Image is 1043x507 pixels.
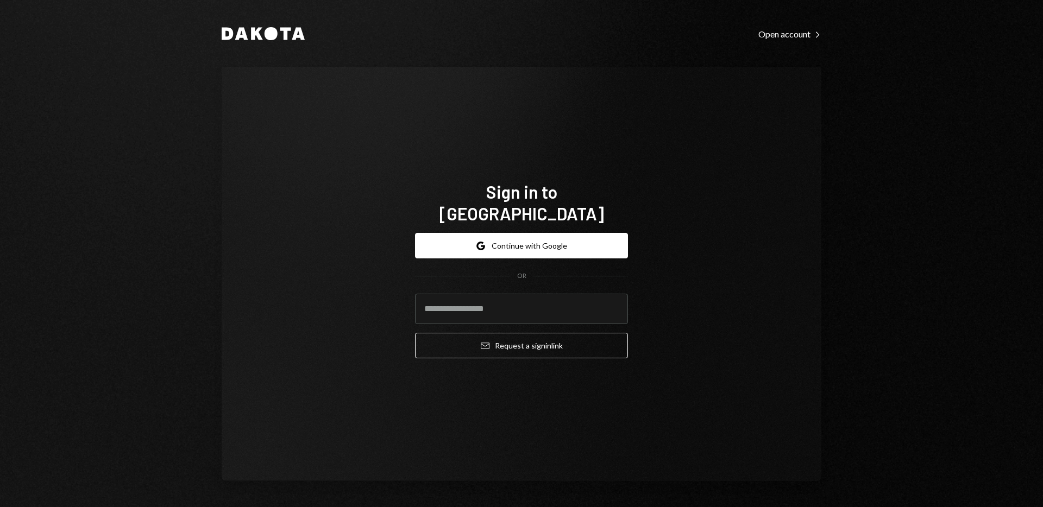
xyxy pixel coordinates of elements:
h1: Sign in to [GEOGRAPHIC_DATA] [415,181,628,224]
div: OR [517,271,526,281]
div: Open account [758,29,821,40]
button: Request a signinlink [415,333,628,358]
button: Continue with Google [415,233,628,258]
a: Open account [758,28,821,40]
